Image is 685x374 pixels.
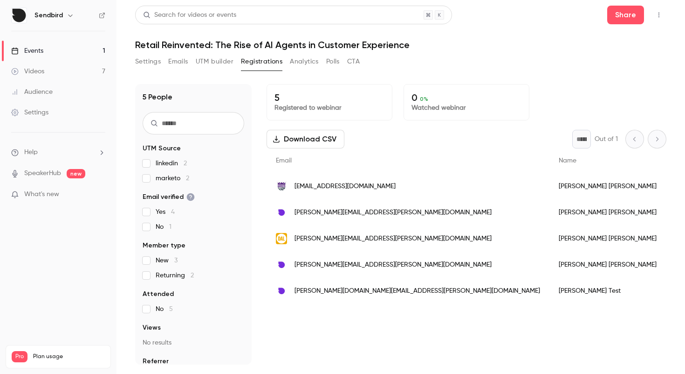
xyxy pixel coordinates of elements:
span: Member type [143,241,185,250]
span: UTM Source [143,144,181,153]
span: Plan usage [33,353,105,360]
span: Referrer [143,357,169,366]
button: Registrations [241,54,282,69]
span: 0 % [420,96,428,102]
button: Polls [326,54,340,69]
span: 2 [191,272,194,279]
span: Yes [156,207,175,217]
button: Analytics [290,54,319,69]
img: Sendbird [12,8,27,23]
span: 3 [174,257,178,264]
span: 1 [169,224,171,230]
span: [PERSON_NAME][EMAIL_ADDRESS][PERSON_NAME][DOMAIN_NAME] [295,234,492,244]
span: [EMAIL_ADDRESS][DOMAIN_NAME] [295,182,396,191]
span: Help [24,148,38,157]
h6: Sendbird [34,11,63,20]
img: sendbird.com [276,259,287,270]
img: dal.ca [276,233,287,244]
img: sendbird.com [276,285,287,296]
span: 2 [186,175,189,182]
span: What's new [24,190,59,199]
span: Returning [156,271,194,280]
img: sendbird.com [276,207,287,218]
div: [PERSON_NAME] [PERSON_NAME] [549,252,666,278]
span: [PERSON_NAME][EMAIL_ADDRESS][PERSON_NAME][DOMAIN_NAME] [295,260,492,270]
span: No [156,222,171,232]
span: Attended [143,289,174,299]
button: UTM builder [196,54,233,69]
div: Audience [11,87,53,97]
span: Views [143,323,161,332]
div: Search for videos or events [143,10,236,20]
div: Videos [11,67,44,76]
span: 2 [184,160,187,167]
button: Emails [168,54,188,69]
span: Pro [12,351,27,362]
span: 4 [171,209,175,215]
span: [PERSON_NAME][DOMAIN_NAME][EMAIL_ADDRESS][PERSON_NAME][DOMAIN_NAME] [295,286,540,296]
div: Events [11,46,43,56]
button: Download CSV [267,130,344,148]
h1: 5 People [143,92,172,103]
span: Email [276,157,292,164]
span: 5 [169,306,173,312]
span: Email verified [143,192,195,202]
span: marketo [156,174,189,183]
button: Settings [135,54,161,69]
span: No [156,304,173,314]
button: Share [607,6,644,24]
h1: Retail Reinvented: The Rise of AI Agents in Customer Experience [135,39,666,50]
a: SpeakerHub [24,169,61,178]
button: CTA [347,54,360,69]
li: help-dropdown-opener [11,148,105,157]
p: Out of 1 [595,134,618,144]
div: Settings [11,108,48,117]
p: Registered to webinar [274,103,384,113]
img: kings.com [276,181,287,192]
div: [PERSON_NAME] [PERSON_NAME] [549,226,666,252]
p: No results [143,338,244,347]
div: [PERSON_NAME] Test [549,278,666,304]
div: [PERSON_NAME] [PERSON_NAME] [549,173,666,199]
p: Watched webinar [411,103,521,113]
span: linkedin [156,159,187,168]
p: 5 [274,92,384,103]
span: New [156,256,178,265]
span: [PERSON_NAME][EMAIL_ADDRESS][PERSON_NAME][DOMAIN_NAME] [295,208,492,218]
span: Name [559,157,576,164]
span: new [67,169,85,178]
p: 0 [411,92,521,103]
div: [PERSON_NAME] [PERSON_NAME] [549,199,666,226]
